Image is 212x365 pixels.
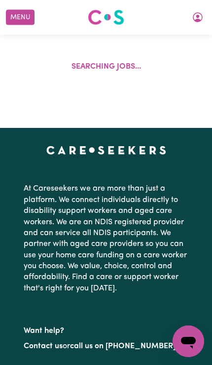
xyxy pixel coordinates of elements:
button: My Account [187,9,208,26]
a: Contact us [24,342,63,350]
a: call us on [PHONE_NUMBER] [70,342,176,350]
img: Careseekers logo [88,8,124,26]
p: or [24,337,188,356]
a: Careseekers home page [46,146,166,154]
iframe: Button to launch messaging window [173,325,204,357]
p: Want help? [24,322,188,336]
p: Searching jobs... [71,61,141,73]
p: At Careseekers we are more than just a platform. We connect individuals directly to disability su... [24,179,188,298]
button: Menu [6,10,35,25]
a: Careseekers logo [88,6,124,29]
